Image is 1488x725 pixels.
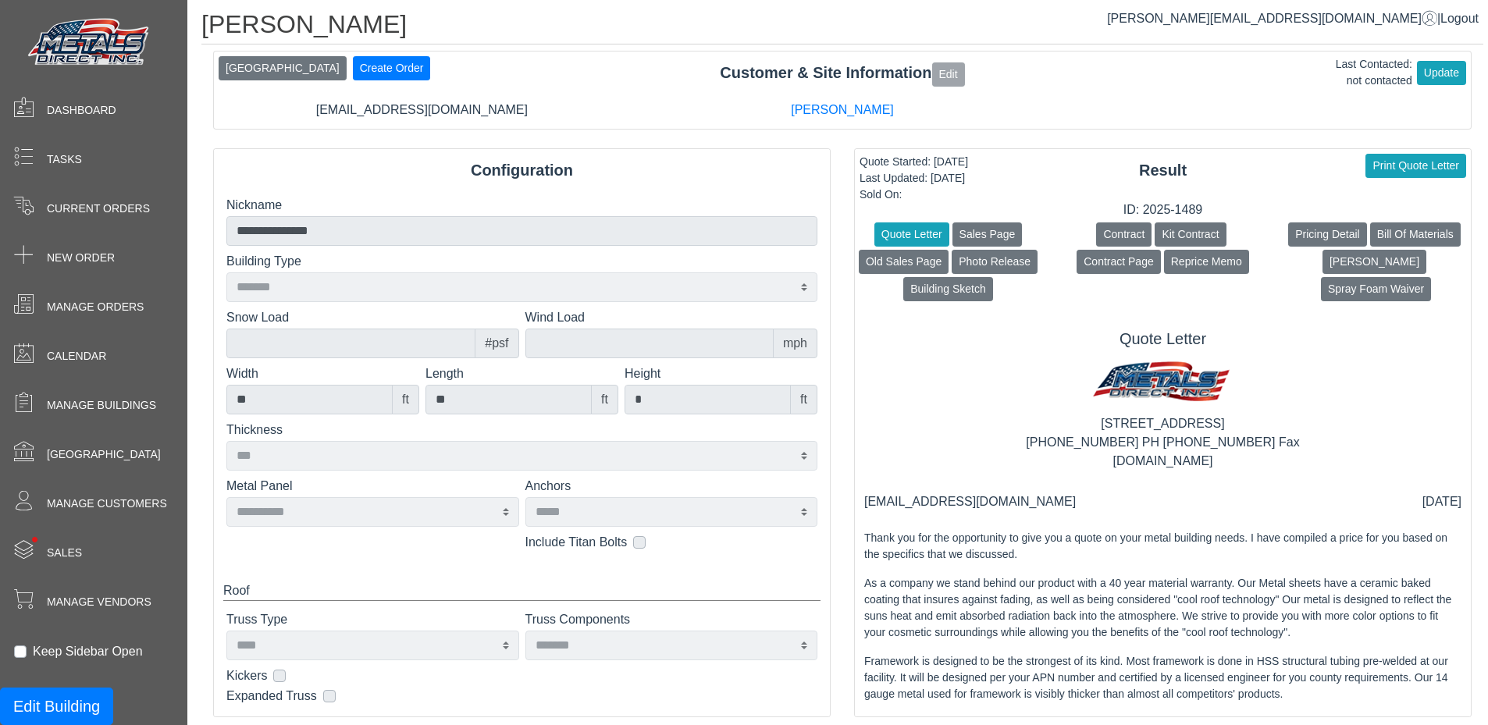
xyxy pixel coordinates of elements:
div: [STREET_ADDRESS] [PHONE_NUMBER] PH [PHONE_NUMBER] Fax [DOMAIN_NAME] [864,414,1461,471]
div: Sold On: [860,187,968,203]
span: Calendar [47,348,106,364]
span: Manage Customers [47,496,167,512]
button: Update [1417,61,1466,85]
span: Tasks [47,151,82,168]
span: New Order [47,250,115,266]
div: ft [790,385,817,414]
div: ft [392,385,419,414]
span: • [15,514,55,565]
button: [GEOGRAPHIC_DATA] [219,56,347,80]
label: Expanded Truss [226,687,317,705]
span: Manage Vendors [47,594,151,610]
div: Configuration [214,158,830,182]
h5: Quote Letter [864,329,1461,348]
span: Current Orders [47,201,150,217]
button: Kit Contract [1155,222,1226,247]
a: [PERSON_NAME][EMAIL_ADDRESS][DOMAIN_NAME] [1107,12,1437,25]
button: Photo Release [952,250,1038,274]
div: Last Updated: [DATE] [860,170,968,187]
div: [DATE] [1422,492,1461,511]
button: Pricing Detail [1288,222,1366,247]
button: Bill Of Materials [1370,222,1461,247]
button: Old Sales Page [859,250,949,274]
span: Logout [1440,12,1479,25]
div: Roof [223,581,821,601]
div: ft [591,385,618,414]
p: Thank you for the opportunity to give you a quote on your metal building needs. I have compiled a... [864,530,1461,563]
button: Contract [1096,222,1152,247]
span: Sales [47,545,82,561]
label: Snow Load [226,308,519,327]
div: Last Contacted: not contacted [1336,56,1412,89]
div: | [1107,9,1479,28]
div: mph [773,329,817,358]
button: Quote Letter [874,222,949,247]
button: Spray Foam Waiver [1321,277,1431,301]
p: As a company we stand behind our product with a 40 year material warranty. Our Metal sheets have ... [864,575,1461,641]
span: Manage Orders [47,299,144,315]
button: Print Quote Letter [1365,154,1466,178]
label: Length [425,364,618,383]
div: Quote Started: [DATE] [860,154,968,170]
div: Customer & Site Information [214,61,1471,86]
button: Reprice Memo [1164,250,1249,274]
label: Width [226,364,419,383]
img: MD logo [1087,354,1240,414]
label: Truss Components [525,610,818,629]
label: Thickness [226,421,817,439]
button: [PERSON_NAME] [1322,250,1426,274]
label: Kickers [226,666,267,685]
label: Nickname [226,196,817,215]
label: Truss Type [226,610,519,629]
span: [GEOGRAPHIC_DATA] [47,446,161,463]
h1: [PERSON_NAME] [201,9,1483,44]
button: Create Order [353,56,431,80]
button: Building Sketch [903,277,993,301]
span: Manage Buildings [47,397,156,414]
div: [EMAIL_ADDRESS][DOMAIN_NAME] [212,101,632,119]
a: [PERSON_NAME] [791,103,894,116]
button: Contract Page [1077,250,1161,274]
div: #psf [475,329,518,358]
label: Include Titan Bolts [525,533,628,552]
label: Metal Panel [226,477,519,496]
button: Sales Page [952,222,1023,247]
span: Dashboard [47,102,116,119]
div: [EMAIL_ADDRESS][DOMAIN_NAME] [864,492,1076,511]
label: Anchors [525,477,818,496]
label: Keep Sidebar Open [33,642,143,661]
div: ID: 2025-1489 [855,201,1471,219]
label: Wind Load [525,308,818,327]
label: Building Type [226,252,817,271]
button: Edit [932,62,965,87]
img: Metals Direct Inc Logo [23,14,156,72]
label: Height [625,364,817,383]
p: Framework is designed to be the strongest of its kind. Most framework is done in HSS structural t... [864,653,1461,702]
div: Result [855,158,1471,182]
